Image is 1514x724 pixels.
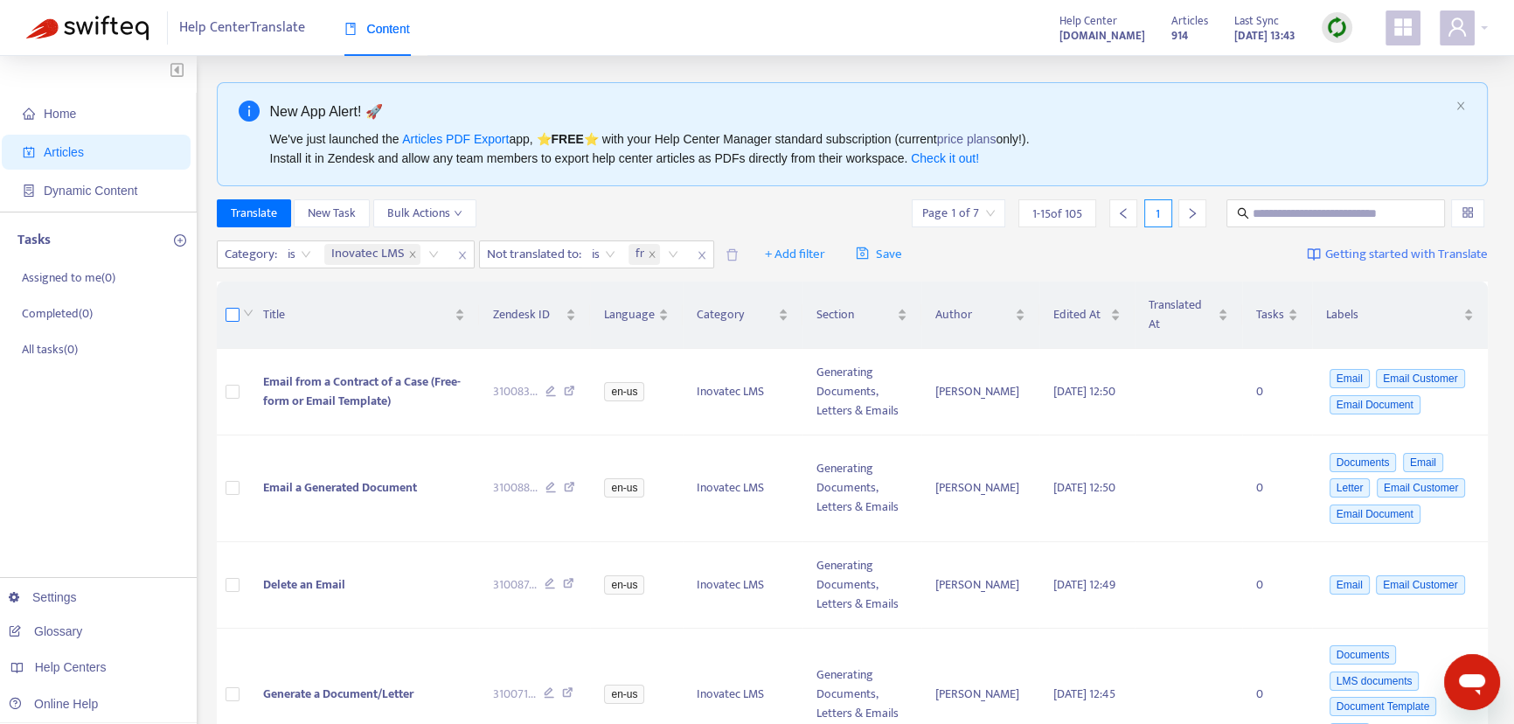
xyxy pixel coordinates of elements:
[1330,697,1437,716] span: Document Template
[856,247,869,260] span: save
[592,241,615,268] span: is
[288,241,311,268] span: is
[344,23,357,35] span: book
[604,305,655,324] span: Language
[1307,240,1488,268] a: Getting started with Translate
[1171,26,1188,45] strong: 914
[22,304,93,323] p: Completed ( 0 )
[493,685,536,704] span: 310071 ...
[23,108,35,120] span: home
[22,340,78,359] p: All tasks ( 0 )
[218,241,280,268] span: Category :
[1447,17,1468,38] span: user
[1053,684,1115,704] span: [DATE] 12:45
[174,234,186,247] span: plus-circle
[217,199,291,227] button: Translate
[921,542,1040,629] td: [PERSON_NAME]
[683,282,802,349] th: Category
[816,305,893,324] span: Section
[23,146,35,158] span: account-book
[551,132,583,146] b: FREE
[344,22,410,36] span: Content
[937,132,997,146] a: price plans
[1237,207,1249,219] span: search
[1053,305,1106,324] span: Edited At
[921,282,1040,349] th: Author
[263,477,417,498] span: Email a Generated Document
[1403,453,1443,472] span: Email
[1059,11,1117,31] span: Help Center
[9,590,77,604] a: Settings
[387,204,462,223] span: Bulk Actions
[9,624,82,638] a: Glossary
[1376,575,1464,595] span: Email Customer
[1326,17,1348,38] img: sync.dc5367851b00ba804db3.png
[802,542,921,629] td: Generating Documents, Letters & Emails
[294,199,370,227] button: New Task
[726,248,739,261] span: delete
[1117,207,1129,219] span: left
[1053,574,1115,595] span: [DATE] 12:49
[802,282,921,349] th: Section
[1171,11,1208,31] span: Articles
[263,305,451,324] span: Title
[9,697,98,711] a: Online Help
[765,244,825,265] span: + Add filter
[44,107,76,121] span: Home
[683,435,802,542] td: Inovatec LMS
[856,244,902,265] span: Save
[1135,282,1242,349] th: Translated At
[1330,478,1371,498] span: Letter
[239,101,260,122] span: info-circle
[243,308,253,318] span: down
[935,305,1012,324] span: Author
[1325,245,1488,265] span: Getting started with Translate
[1032,205,1082,223] span: 1 - 15 of 105
[1059,26,1145,45] strong: [DOMAIN_NAME]
[308,204,356,223] span: New Task
[802,435,921,542] td: Generating Documents, Letters & Emails
[480,241,584,268] span: Not translated to :
[270,129,1449,168] div: We've just launched the app, ⭐ ⭐️ with your Help Center Manager standard subscription (current on...
[179,11,305,45] span: Help Center Translate
[324,244,420,265] span: Inovatec LMS
[921,435,1040,542] td: [PERSON_NAME]
[35,660,107,674] span: Help Centers
[683,349,802,435] td: Inovatec LMS
[1242,282,1312,349] th: Tasks
[1330,645,1397,665] span: Documents
[263,574,345,595] span: Delete an Email
[1330,395,1420,414] span: Email Document
[1330,369,1370,388] span: Email
[1330,453,1397,472] span: Documents
[1242,542,1312,629] td: 0
[1312,282,1488,349] th: Labels
[1053,381,1115,401] span: [DATE] 12:50
[1186,207,1198,219] span: right
[752,240,838,268] button: + Add filter
[1330,575,1370,595] span: Email
[604,685,644,704] span: en-us
[26,16,149,40] img: Swifteq
[231,204,277,223] span: Translate
[493,575,537,595] span: 310087 ...
[44,184,137,198] span: Dynamic Content
[479,282,591,349] th: Zendesk ID
[911,151,979,165] a: Check it out!
[1256,305,1284,324] span: Tasks
[1242,435,1312,542] td: 0
[1039,282,1134,349] th: Edited At
[408,250,417,259] span: close
[1455,101,1466,111] span: close
[590,282,683,349] th: Language
[629,244,660,265] span: fr
[1242,349,1312,435] td: 0
[1059,25,1145,45] a: [DOMAIN_NAME]
[451,245,474,266] span: close
[1330,672,1420,691] span: LMS documents
[331,244,405,265] span: Inovatec LMS
[1326,305,1460,324] span: Labels
[648,250,656,259] span: close
[1307,247,1321,261] img: image-link
[1234,26,1295,45] strong: [DATE] 13:43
